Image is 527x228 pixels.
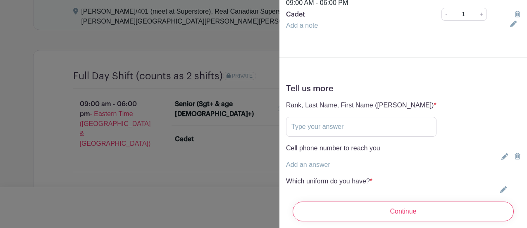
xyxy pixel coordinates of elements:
a: Add an answer [286,194,330,201]
a: - [441,8,451,21]
a: Add an answer [286,161,330,168]
a: Add a note [286,22,318,29]
p: Cell phone number to reach you [286,143,380,153]
p: Cadet [286,9,419,19]
h5: Tell us more [286,84,520,94]
a: + [477,8,487,21]
input: Type your answer [286,117,436,137]
p: Rank, Last Name, First Name ([PERSON_NAME]) [286,100,436,110]
input: Continue [293,202,514,221]
p: Which uniform do you have? [286,176,372,186]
